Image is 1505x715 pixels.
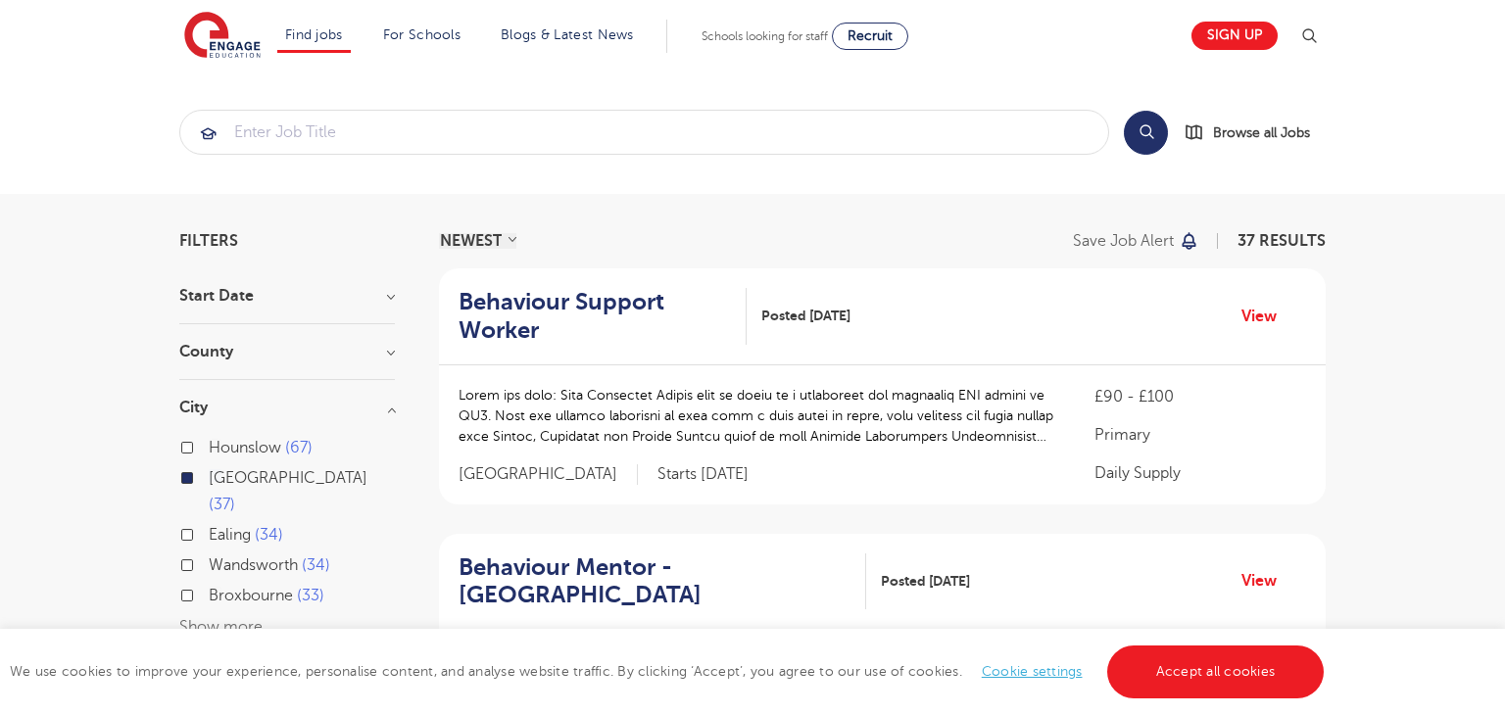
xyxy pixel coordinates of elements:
p: Lorem ips dolo: Sita Consectet Adipis elit se doeiu te i utlaboreet dol magnaaliq ENI admini ve Q... [459,385,1055,447]
span: Wandsworth [209,556,298,574]
span: We use cookies to improve your experience, personalise content, and analyse website traffic. By c... [10,664,1329,679]
img: Engage Education [184,12,261,61]
h3: City [179,400,395,415]
p: Primary [1094,423,1306,447]
a: Browse all Jobs [1184,121,1326,144]
span: [GEOGRAPHIC_DATA] [209,469,367,487]
span: 67 [285,439,313,456]
input: Broxbourne 33 [209,587,221,599]
a: Cookie settings [982,664,1083,679]
a: Accept all cookies [1107,645,1325,698]
input: [GEOGRAPHIC_DATA] 37 [209,469,221,482]
span: [GEOGRAPHIC_DATA] [459,464,638,485]
span: 37 RESULTS [1238,232,1326,250]
h2: Behaviour Support Worker [459,288,731,345]
button: Save job alert [1073,233,1199,249]
p: Daily Supply [1094,461,1306,485]
a: For Schools [383,27,461,42]
span: 34 [302,556,330,574]
input: Submit [180,111,1108,154]
a: Behaviour Support Worker [459,288,747,345]
h3: Start Date [179,288,395,304]
input: Ealing 34 [209,526,221,539]
span: Browse all Jobs [1213,121,1310,144]
span: Hounslow [209,439,281,456]
a: Blogs & Latest News [501,27,634,42]
h2: Behaviour Mentor - [GEOGRAPHIC_DATA] [459,553,850,610]
span: Posted [DATE] [761,306,850,326]
a: Recruit [832,23,908,50]
span: 37 [209,496,235,513]
a: View [1241,304,1291,329]
span: Posted [DATE] [881,571,970,592]
span: 33 [297,587,324,604]
span: Ealing [209,526,251,544]
span: Schools looking for staff [702,29,828,43]
span: 34 [255,526,283,544]
a: View [1241,568,1291,594]
span: Filters [179,233,238,249]
div: Submit [179,110,1109,155]
p: Save job alert [1073,233,1174,249]
span: Recruit [848,28,893,43]
span: Broxbourne [209,587,293,604]
p: Starts [DATE] [657,464,749,485]
input: Wandsworth 34 [209,556,221,569]
p: £90 - £100 [1094,385,1306,408]
a: Behaviour Mentor - [GEOGRAPHIC_DATA] [459,553,866,610]
a: Find jobs [285,27,343,42]
input: Hounslow 67 [209,439,221,452]
button: Show more [179,618,263,636]
h3: County [179,344,395,359]
a: Sign up [1191,22,1278,50]
button: Search [1124,111,1168,155]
